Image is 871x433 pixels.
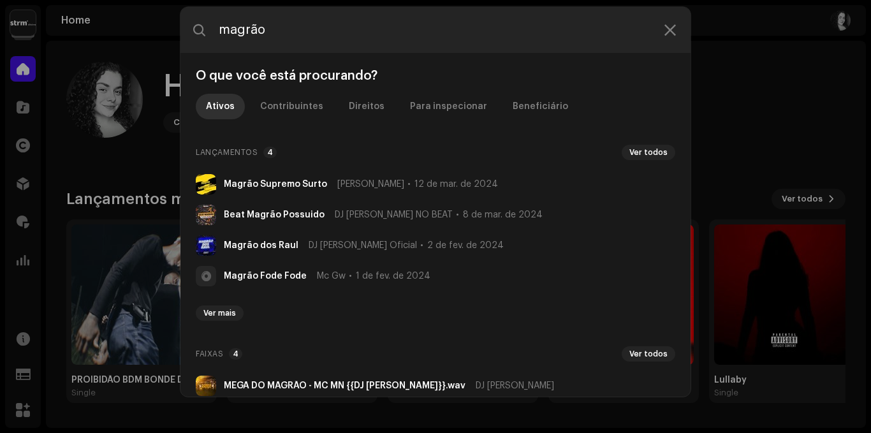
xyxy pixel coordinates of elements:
[224,240,298,251] strong: Magrão dos Raul
[309,240,417,251] span: DJ [PERSON_NAME] Oficial
[349,94,384,119] div: Direitos
[622,145,675,160] button: Ver todos
[196,235,216,256] img: 4623c4d6-c5d5-4055-b3dd-b753a8ea5b02
[622,346,675,362] button: Ver todos
[196,174,216,194] img: 5d29885b-327c-4a0e-addf-8296ce5d03be
[629,349,668,359] span: Ver todos
[513,94,568,119] div: Beneficiário
[260,94,323,119] div: Contribuintes
[224,381,465,391] strong: MEGA DO MAGRÃO - MC MN {{DJ [PERSON_NAME]}}.wav
[335,210,453,220] span: DJ [PERSON_NAME] NO BEAT
[629,147,668,158] span: Ver todos
[317,271,346,281] span: Mc Gw
[356,271,430,281] span: 1 de fev. de 2024
[224,179,327,189] strong: Magrão Supremo Surto
[196,346,224,362] span: Faixas
[206,94,235,119] div: Ativos
[191,68,680,84] div: O que você está procurando?
[414,179,498,189] span: 12 de mar. de 2024
[196,145,258,160] span: Lançamentos
[203,308,236,318] span: Ver mais
[196,376,216,396] img: 31c33c31-fbcf-4ef2-934e-e1dd8293b5ae
[263,147,277,158] p-badge: 4
[180,7,691,53] input: Pesquisa
[196,305,244,321] button: Ver mais
[224,271,307,281] strong: Magrão Fode Fode
[337,179,404,189] span: [PERSON_NAME]
[196,205,216,225] img: b774139d-d6f3-4b18-8187-f7de88563739
[476,381,554,391] span: DJ [PERSON_NAME]
[410,94,487,119] div: Para inspecionar
[224,210,325,220] strong: Beat Magrão Possuido
[427,240,504,251] span: 2 de fev. de 2024
[463,210,543,220] span: 8 de mar. de 2024
[229,348,242,360] p-badge: 4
